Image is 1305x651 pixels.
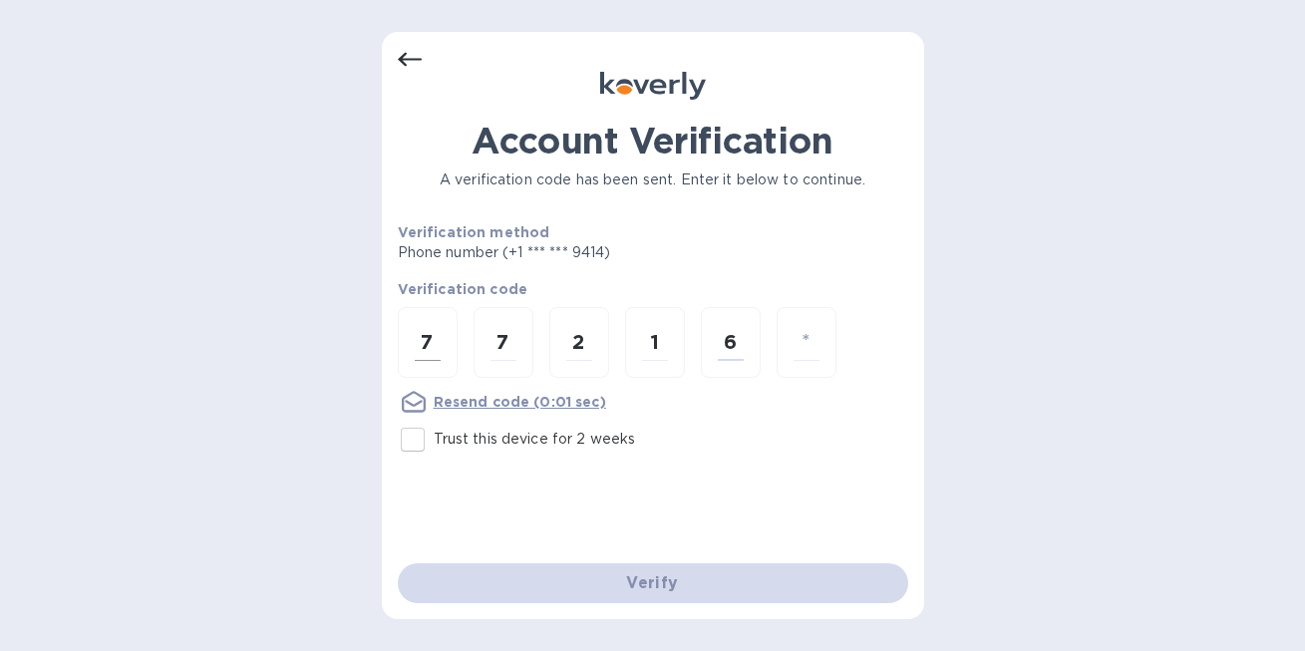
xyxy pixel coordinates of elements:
[398,120,908,162] h1: Account Verification
[434,429,636,450] p: Trust this device for 2 weeks
[398,169,908,190] p: A verification code has been sent. Enter it below to continue.
[434,394,606,410] u: Resend code (0:01 sec)
[398,224,550,240] b: Verification method
[398,279,908,299] p: Verification code
[398,242,764,263] p: Phone number (+1 *** *** 9414)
